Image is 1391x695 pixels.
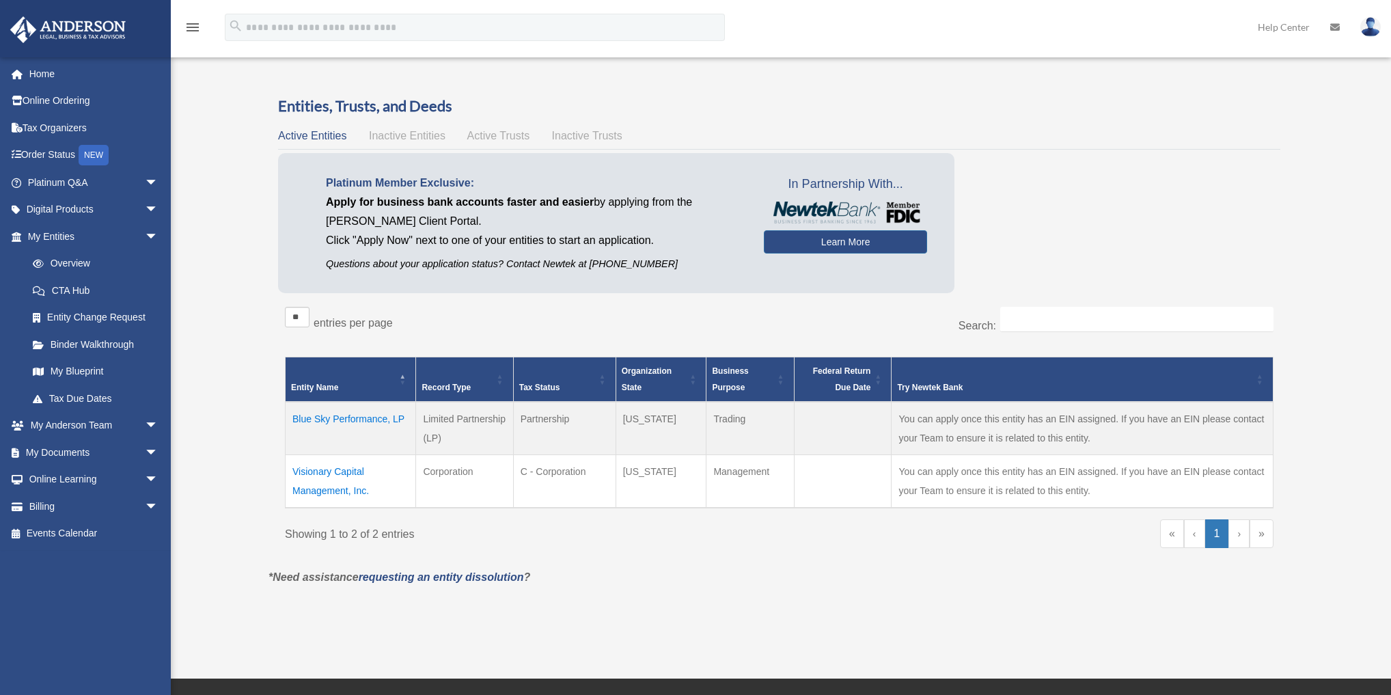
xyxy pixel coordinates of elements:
a: Entity Change Request [19,304,172,331]
span: Federal Return Due Date [813,366,871,392]
span: Record Type [422,383,471,392]
th: Organization State: Activate to sort [616,357,706,403]
img: NewtekBankLogoSM.png [771,202,920,223]
span: Inactive Entities [369,130,445,141]
p: by applying from the [PERSON_NAME] Client Portal. [326,193,743,231]
span: Active Entities [278,130,346,141]
i: search [228,18,243,33]
th: Federal Return Due Date: Activate to sort [794,357,892,403]
span: Organization State [622,366,672,392]
span: Apply for business bank accounts faster and easier [326,196,594,208]
span: arrow_drop_down [145,169,172,197]
td: Limited Partnership (LP) [416,402,513,455]
div: Try Newtek Bank [897,379,1252,396]
span: arrow_drop_down [145,412,172,440]
th: Record Type: Activate to sort [416,357,513,403]
a: requesting an entity dissolution [359,571,524,583]
a: My Documentsarrow_drop_down [10,439,179,466]
td: You can apply once this entity has an EIN assigned. If you have an EIN please contact your Team t... [892,455,1273,508]
em: *Need assistance ? [268,571,530,583]
td: Partnership [513,402,616,455]
td: You can apply once this entity has an EIN assigned. If you have an EIN please contact your Team t... [892,402,1273,455]
a: Billingarrow_drop_down [10,493,179,520]
td: Corporation [416,455,513,508]
th: Business Purpose: Activate to sort [706,357,794,403]
a: My Entitiesarrow_drop_down [10,223,172,250]
span: Entity Name [291,383,338,392]
a: Binder Walkthrough [19,331,172,358]
td: Blue Sky Performance, LP [286,402,416,455]
label: entries per page [314,317,393,329]
span: arrow_drop_down [145,196,172,224]
td: [US_STATE] [616,455,706,508]
a: Order StatusNEW [10,141,179,169]
a: 1 [1205,519,1229,548]
span: arrow_drop_down [145,466,172,494]
span: arrow_drop_down [145,493,172,521]
p: Platinum Member Exclusive: [326,174,743,193]
div: Showing 1 to 2 of 2 entries [285,519,769,544]
p: Questions about your application status? Contact Newtek at [PHONE_NUMBER] [326,256,743,273]
a: Home [10,60,179,87]
a: Previous [1184,519,1205,548]
td: Trading [706,402,794,455]
a: Digital Productsarrow_drop_down [10,196,179,223]
a: Tax Due Dates [19,385,172,412]
th: Try Newtek Bank : Activate to sort [892,357,1273,403]
i: menu [184,19,201,36]
td: Management [706,455,794,508]
img: Anderson Advisors Platinum Portal [6,16,130,43]
a: Overview [19,250,165,277]
h3: Entities, Trusts, and Deeds [278,96,1280,117]
a: Events Calendar [10,520,179,547]
a: Last [1250,519,1273,548]
a: Platinum Q&Aarrow_drop_down [10,169,179,196]
a: menu [184,24,201,36]
span: Business Purpose [712,366,748,392]
span: Tax Status [519,383,560,392]
label: Search: [959,320,996,331]
td: C - Corporation [513,455,616,508]
span: Active Trusts [467,130,530,141]
td: Visionary Capital Management, Inc. [286,455,416,508]
img: User Pic [1360,17,1381,37]
a: Next [1228,519,1250,548]
span: arrow_drop_down [145,439,172,467]
th: Tax Status: Activate to sort [513,357,616,403]
th: Entity Name: Activate to invert sorting [286,357,416,403]
a: My Anderson Teamarrow_drop_down [10,412,179,439]
a: Learn More [764,230,927,254]
a: First [1160,519,1184,548]
span: In Partnership With... [764,174,927,195]
a: Tax Organizers [10,114,179,141]
a: My Blueprint [19,358,172,385]
span: Inactive Trusts [552,130,622,141]
p: Click "Apply Now" next to one of your entities to start an application. [326,231,743,250]
div: NEW [79,145,109,165]
a: CTA Hub [19,277,172,304]
a: Online Learningarrow_drop_down [10,466,179,493]
span: arrow_drop_down [145,223,172,251]
a: Online Ordering [10,87,179,115]
td: [US_STATE] [616,402,706,455]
